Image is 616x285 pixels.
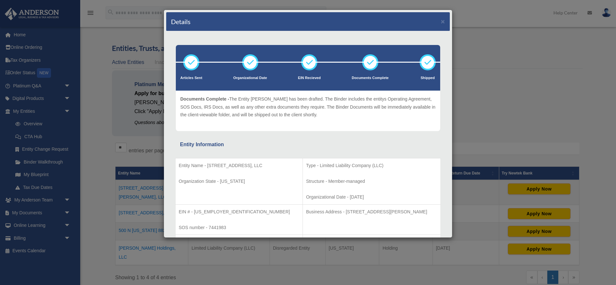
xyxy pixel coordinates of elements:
[441,18,445,25] button: ×
[306,193,437,201] p: Organizational Date - [DATE]
[306,177,437,185] p: Structure - Member-managed
[180,96,229,102] span: Documents Complete -
[179,162,299,170] p: Entity Name - [STREET_ADDRESS], LLC
[179,208,299,216] p: EIN # - [US_EMPLOYER_IDENTIFICATION_NUMBER]
[179,177,299,185] p: Organization State - [US_STATE]
[233,75,267,81] p: Organizational Date
[180,140,436,149] div: Entity Information
[420,75,436,81] p: Shipped
[306,208,437,216] p: Business Address - [STREET_ADDRESS][PERSON_NAME]
[306,162,437,170] p: Type - Limited Liability Company (LLC)
[298,75,321,81] p: EIN Recieved
[180,75,202,81] p: Articles Sent
[171,17,191,26] h4: Details
[180,95,436,119] p: The Entity [PERSON_NAME] has been drafted. The Binder includes the entitys Operating Agreement, S...
[352,75,389,81] p: Documents Complete
[179,224,299,232] p: SOS number - 7441983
